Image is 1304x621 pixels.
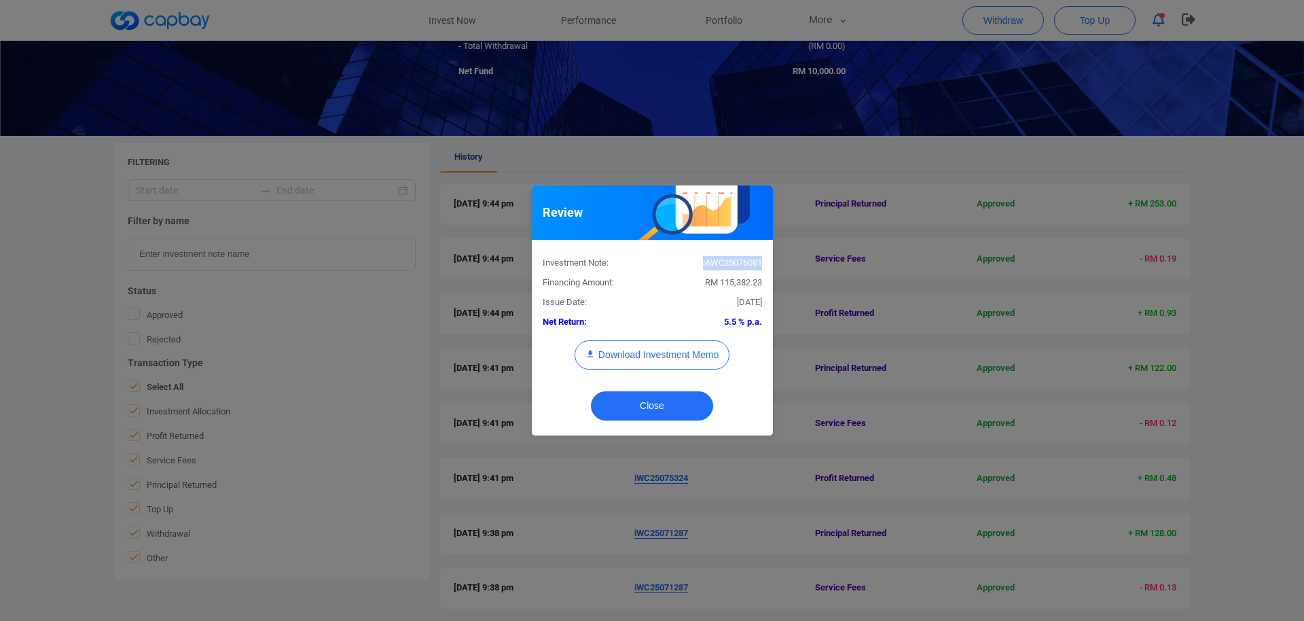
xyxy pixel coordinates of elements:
[652,296,772,310] div: [DATE]
[591,391,713,421] button: Close
[705,277,762,287] span: RM 115,382.23
[575,340,729,370] button: Download Investment Memo
[532,315,653,330] div: Net Return:
[543,205,583,221] h5: Review
[532,276,653,290] div: Financing Amount:
[652,256,772,270] div: iAWC25076081
[652,315,772,330] div: 5.5 % p.a.
[532,296,653,310] div: Issue Date:
[532,256,653,270] div: Investment Note:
